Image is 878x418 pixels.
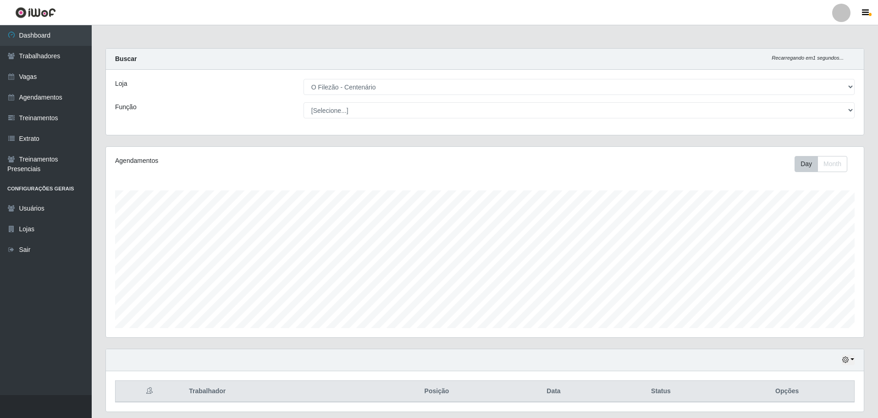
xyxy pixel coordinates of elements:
[506,381,602,402] th: Data
[602,381,720,402] th: Status
[115,102,137,112] label: Função
[720,381,854,402] th: Opções
[772,55,844,61] i: Recarregando em 1 segundos...
[183,381,368,402] th: Trabalhador
[115,156,415,166] div: Agendamentos
[115,79,127,89] label: Loja
[368,381,505,402] th: Posição
[15,7,56,18] img: CoreUI Logo
[795,156,855,172] div: Toolbar with button groups
[795,156,847,172] div: First group
[115,55,137,62] strong: Buscar
[795,156,818,172] button: Day
[817,156,847,172] button: Month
